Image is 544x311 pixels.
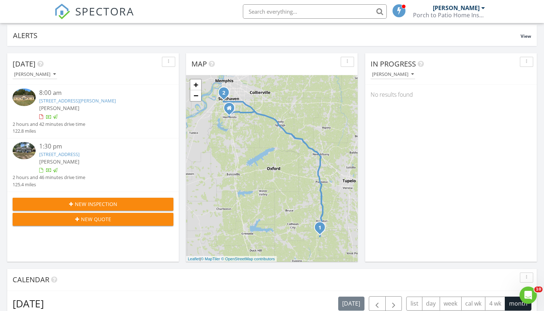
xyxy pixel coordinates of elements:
[521,33,531,39] span: View
[13,198,173,211] button: New Inspection
[13,31,521,40] div: Alerts
[433,4,480,12] div: [PERSON_NAME]
[13,142,173,188] a: 1:30 pm [STREET_ADDRESS] [PERSON_NAME] 2 hours and 46 minutes drive time 125.4 miles
[461,297,486,311] button: cal wk
[224,92,228,97] div: 4217 Brighton Drive, Horn Lake, MS 38637
[406,297,422,311] button: list
[39,97,116,104] a: [STREET_ADDRESS][PERSON_NAME]
[338,297,364,311] button: [DATE]
[534,287,543,292] span: 10
[81,215,111,223] span: New Quote
[385,296,402,311] button: Next month
[39,142,160,151] div: 1:30 pm
[75,4,134,19] span: SPECTORA
[369,296,386,311] button: Previous month
[13,88,36,106] img: 9355314%2Fcover_photos%2FRdPzMBo49r7w9px5mAkR%2Fsmall.9355314-1756303101893
[13,296,44,311] h2: [DATE]
[39,105,80,111] span: [PERSON_NAME]
[54,4,70,19] img: The Best Home Inspection Software - Spectora
[13,128,85,134] div: 122.8 miles
[190,90,201,101] a: Zoom out
[13,275,49,284] span: Calendar
[229,108,234,112] div: 455 Ludlow Drive, Hernando MS 38632
[191,59,207,69] span: Map
[13,181,85,188] div: 125.4 miles
[318,225,321,230] i: 1
[39,158,80,165] span: [PERSON_NAME]
[372,72,414,77] div: [PERSON_NAME]
[75,200,117,208] span: New Inspection
[13,174,85,181] div: 2 hours and 46 minutes drive time
[222,91,225,96] i: 2
[422,297,440,311] button: day
[13,59,36,69] span: [DATE]
[371,59,416,69] span: In Progress
[39,88,160,97] div: 8:00 am
[186,256,277,262] div: |
[221,257,275,261] a: © OpenStreetMap contributors
[320,227,324,232] div: 259 Holly Trail, Pontotoc, MS 38863
[190,79,201,90] a: Zoom in
[440,297,462,311] button: week
[365,85,537,104] div: No results found
[371,70,415,79] button: [PERSON_NAME]
[13,70,57,79] button: [PERSON_NAME]
[188,257,200,261] a: Leaflet
[13,213,173,226] button: New Quote
[13,121,85,128] div: 2 hours and 42 minutes drive time
[39,151,80,157] a: [STREET_ADDRESS]
[505,297,531,311] button: month
[243,4,387,19] input: Search everything...
[413,12,485,19] div: Porch to Patio Home Inspections
[520,287,537,304] iframe: Intercom live chat
[13,142,36,159] img: 9374328%2Fcover_photos%2FFIHtPbSvaIIQt5sUQFRW%2Fsmall.9374328-1756322074456
[14,72,56,77] div: [PERSON_NAME]
[13,88,173,134] a: 8:00 am [STREET_ADDRESS][PERSON_NAME] [PERSON_NAME] 2 hours and 42 minutes drive time 122.8 miles
[485,297,505,311] button: 4 wk
[201,257,220,261] a: © MapTiler
[54,10,134,25] a: SPECTORA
